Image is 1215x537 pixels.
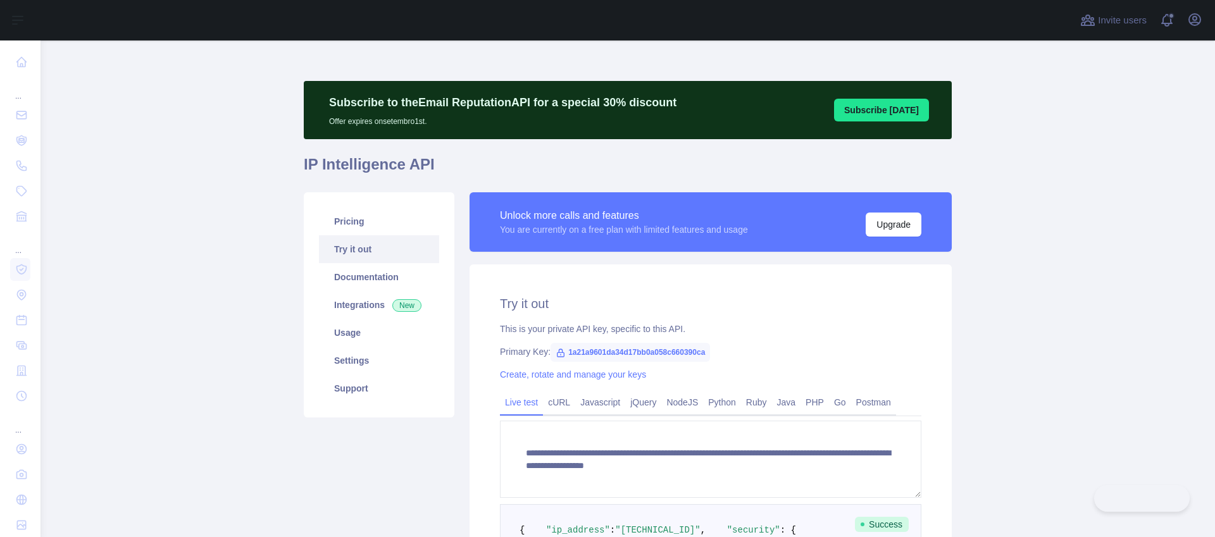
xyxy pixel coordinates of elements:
[500,369,646,380] a: Create, rotate and manage your keys
[329,94,676,111] p: Subscribe to the Email Reputation API for a special 30 % discount
[661,392,703,412] a: NodeJS
[10,410,30,435] div: ...
[703,392,741,412] a: Python
[727,525,780,535] span: "security"
[701,525,706,535] span: ,
[500,295,921,312] h2: Try it out
[575,392,625,412] a: Javascript
[866,213,921,237] button: Upgrade
[304,154,952,185] h1: IP Intelligence API
[801,392,829,412] a: PHP
[319,235,439,263] a: Try it out
[625,392,661,412] a: jQuery
[551,343,710,362] span: 1a21a9601da34d17bb0a058c660390ca
[834,99,929,121] button: Subscribe [DATE]
[500,345,921,358] div: Primary Key:
[741,392,772,412] a: Ruby
[10,230,30,256] div: ...
[772,392,801,412] a: Java
[319,207,439,235] a: Pricing
[392,299,421,312] span: New
[1098,13,1147,28] span: Invite users
[500,208,748,223] div: Unlock more calls and features
[610,525,615,535] span: :
[319,347,439,374] a: Settings
[855,517,909,532] span: Success
[1078,10,1149,30] button: Invite users
[520,525,525,535] span: {
[546,525,610,535] span: "ip_address"
[543,392,575,412] a: cURL
[500,323,921,335] div: This is your private API key, specific to this API.
[319,319,439,347] a: Usage
[10,76,30,101] div: ...
[319,374,439,402] a: Support
[829,392,851,412] a: Go
[500,223,748,236] div: You are currently on a free plan with limited features and usage
[500,392,543,412] a: Live test
[780,525,796,535] span: : {
[851,392,896,412] a: Postman
[319,263,439,291] a: Documentation
[1094,485,1190,512] iframe: Toggle Customer Support
[615,525,700,535] span: "[TECHNICAL_ID]"
[329,111,676,127] p: Offer expires on setembro 1st.
[319,291,439,319] a: Integrations New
